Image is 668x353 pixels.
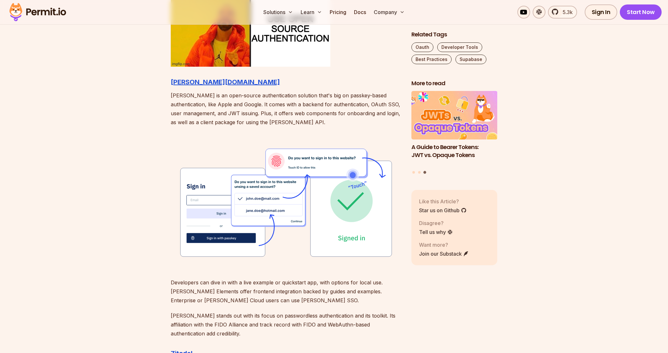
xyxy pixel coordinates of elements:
a: Oauth [411,42,433,52]
p: Developers can dive in with a live example or quickstart app, with options for local use. [PERSON... [171,278,401,305]
li: 3 of 3 [411,91,498,167]
p: [PERSON_NAME] is an open-source authentication solution that's big on passkey-based authenticatio... [171,91,401,127]
a: 5.3k [548,6,577,19]
a: Pricing [327,6,349,19]
h2: Related Tags [411,31,498,39]
button: Company [371,6,407,19]
a: Best Practices [411,55,452,64]
p: Disagree? [419,219,453,227]
button: Go to slide 1 [412,171,415,174]
img: 62347acc8e591551673c32f0_Passkeys%202.svg [171,137,401,268]
button: Learn [298,6,325,19]
p: Like this Article? [419,198,467,205]
a: Tell us why [419,228,453,236]
a: Star us on Github [419,207,467,214]
button: Go to slide 3 [424,171,426,174]
div: Posts [411,91,498,175]
button: Go to slide 2 [418,171,421,174]
a: Start Now [620,4,662,20]
img: Permit logo [6,1,69,23]
a: [PERSON_NAME][DOMAIN_NAME] [171,78,280,86]
a: Sign In [585,4,618,20]
img: A Guide to Bearer Tokens: JWT vs. Opaque Tokens [411,91,498,140]
a: Join our Substack [419,250,469,258]
a: Supabase [455,55,486,64]
button: Solutions [261,6,296,19]
a: Developer Tools [437,42,482,52]
span: 5.3k [559,8,573,16]
p: [PERSON_NAME] stands out with its focus on passwordless authentication and its toolkit. Its affil... [171,311,401,338]
a: Docs [351,6,369,19]
h3: A Guide to Bearer Tokens: JWT vs. Opaque Tokens [411,143,498,159]
h2: More to read [411,79,498,87]
p: Want more? [419,241,469,249]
